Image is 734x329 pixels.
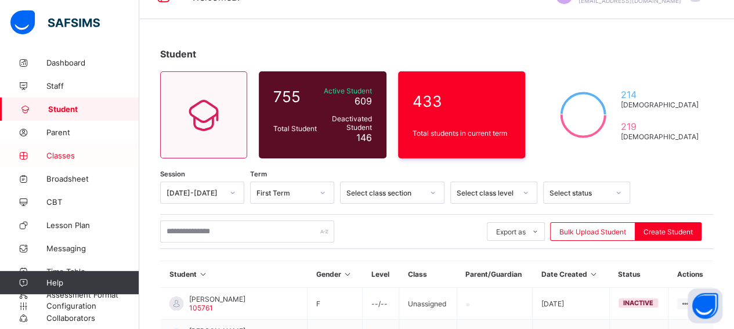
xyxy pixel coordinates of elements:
i: Sort in Ascending Order [589,270,599,279]
span: [DEMOGRAPHIC_DATA] [621,100,699,109]
td: --/-- [363,288,399,320]
span: Lesson Plan [46,220,139,230]
span: Help [46,278,139,287]
button: Open asap [688,288,722,323]
span: Deactivated Student [323,114,372,132]
i: Sort in Ascending Order [342,270,352,279]
span: Term [250,170,267,178]
th: Class [399,261,457,288]
th: Gender [307,261,362,288]
th: Student [161,261,308,288]
span: [PERSON_NAME] [189,295,245,303]
div: [DATE]-[DATE] [167,189,223,197]
div: Select class section [346,189,423,197]
span: 755 [273,88,317,106]
span: Student [48,104,139,114]
th: Status [609,261,668,288]
span: Classes [46,151,139,160]
td: [DATE] [533,288,609,320]
div: Total Student [270,121,320,136]
th: Level [363,261,399,288]
span: 105761 [189,303,213,312]
span: Bulk Upload Student [559,227,626,236]
span: 433 [413,92,511,110]
span: CBT [46,197,139,207]
span: Collaborators [46,313,139,323]
span: Parent [46,128,139,137]
i: Sort in Ascending Order [198,270,208,279]
div: First Term [256,189,313,197]
div: Select status [549,189,609,197]
span: [DEMOGRAPHIC_DATA] [621,132,699,141]
span: 146 [356,132,372,143]
span: Student [160,48,196,60]
span: Staff [46,81,139,91]
img: safsims [10,10,100,35]
span: Export as [496,227,526,236]
span: Active Student [323,86,372,95]
span: 219 [621,121,699,132]
span: Time Table [46,267,139,276]
span: inactive [623,299,653,307]
td: F [307,288,362,320]
span: Create Student [643,227,693,236]
td: Unassigned [399,288,457,320]
span: Configuration [46,301,139,310]
span: Total students in current term [413,129,511,138]
th: Parent/Guardian [457,261,533,288]
span: Dashboard [46,58,139,67]
span: 214 [621,89,699,100]
span: 609 [355,95,372,107]
div: Select class level [457,189,516,197]
span: Session [160,170,185,178]
th: Actions [668,261,713,288]
span: Messaging [46,244,139,253]
th: Date Created [533,261,609,288]
span: Broadsheet [46,174,139,183]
